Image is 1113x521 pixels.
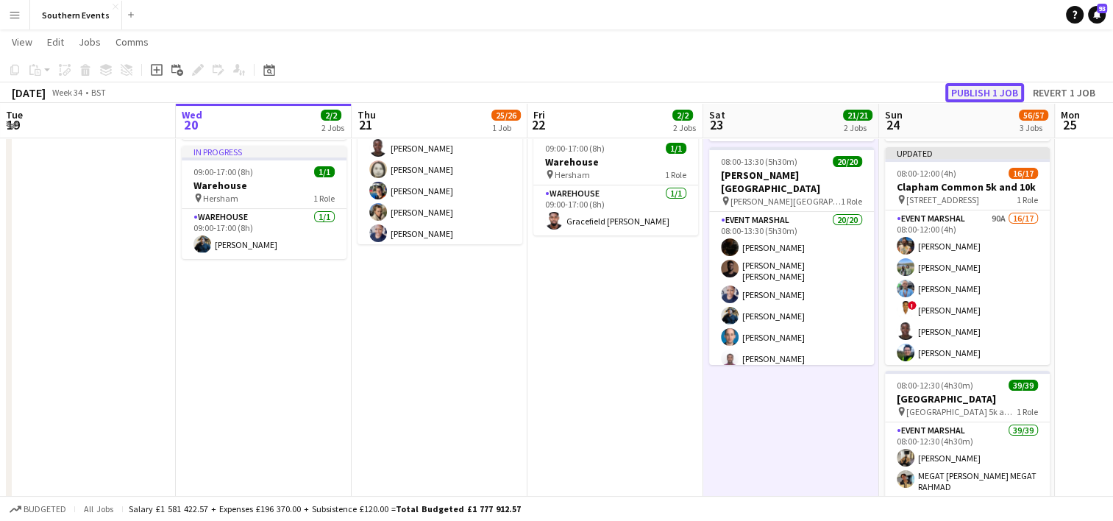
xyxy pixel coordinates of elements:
[314,166,335,177] span: 1/1
[179,116,202,133] span: 20
[665,169,686,180] span: 1 Role
[906,194,979,205] span: [STREET_ADDRESS]
[12,85,46,100] div: [DATE]
[709,147,874,365] app-job-card: 08:00-13:30 (5h30m)20/20[PERSON_NAME][GEOGRAPHIC_DATA] [PERSON_NAME][GEOGRAPHIC_DATA]1 RoleEvent ...
[707,116,725,133] span: 23
[203,193,238,204] span: Hersham
[47,35,64,49] span: Edit
[182,146,346,157] div: In progress
[1097,4,1107,13] span: 93
[897,168,956,179] span: 08:00-12:00 (4h)
[7,501,68,517] button: Budgeted
[110,32,154,52] a: Comms
[833,156,862,167] span: 20/20
[355,116,376,133] span: 21
[79,35,101,49] span: Jobs
[12,35,32,49] span: View
[491,110,521,121] span: 25/26
[906,406,1017,417] span: [GEOGRAPHIC_DATA] 5k and 10k
[673,122,696,133] div: 2 Jobs
[182,209,346,259] app-card-role: Warehouse1/109:00-17:00 (8h)[PERSON_NAME]
[885,147,1050,159] div: Updated
[533,134,698,235] app-job-card: 09:00-17:00 (8h)1/1Warehouse Hersham1 RoleWarehouse1/109:00-17:00 (8h)Gracefield [PERSON_NAME]
[533,108,545,121] span: Fri
[1009,168,1038,179] span: 16/17
[721,156,797,167] span: 08:00-13:30 (5h30m)
[1088,6,1106,24] a: 93
[6,108,23,121] span: Tue
[358,108,376,121] span: Thu
[885,108,903,121] span: Sun
[730,196,841,207] span: [PERSON_NAME][GEOGRAPHIC_DATA]
[709,108,725,121] span: Sat
[885,392,1050,405] h3: [GEOGRAPHIC_DATA]
[908,301,917,310] span: !
[533,185,698,235] app-card-role: Warehouse1/109:00-17:00 (8h)Gracefield [PERSON_NAME]
[182,179,346,192] h3: Warehouse
[709,169,874,195] h3: [PERSON_NAME][GEOGRAPHIC_DATA]
[1017,194,1038,205] span: 1 Role
[313,193,335,204] span: 1 Role
[193,166,253,177] span: 09:00-17:00 (8h)
[396,503,521,514] span: Total Budgeted £1 777 912.57
[492,122,520,133] div: 1 Job
[1027,83,1101,102] button: Revert 1 job
[545,143,605,154] span: 09:00-17:00 (8h)
[1061,108,1080,121] span: Mon
[1017,406,1038,417] span: 1 Role
[883,116,903,133] span: 24
[897,380,973,391] span: 08:00-12:30 (4h30m)
[6,32,38,52] a: View
[115,35,149,49] span: Comms
[321,110,341,121] span: 2/2
[666,143,686,154] span: 1/1
[555,169,590,180] span: Hersham
[41,32,70,52] a: Edit
[841,196,862,207] span: 1 Role
[672,110,693,121] span: 2/2
[30,1,122,29] button: Southern Events
[91,87,106,98] div: BST
[1019,110,1048,121] span: 56/57
[1059,116,1080,133] span: 25
[24,504,66,514] span: Budgeted
[885,180,1050,194] h3: Clapham Common 5k and 10k
[1020,122,1048,133] div: 3 Jobs
[182,146,346,259] app-job-card: In progress09:00-17:00 (8h)1/1Warehouse Hersham1 RoleWarehouse1/109:00-17:00 (8h)[PERSON_NAME]
[81,503,116,514] span: All jobs
[1009,380,1038,391] span: 39/39
[73,32,107,52] a: Jobs
[321,122,344,133] div: 2 Jobs
[945,83,1024,102] button: Publish 1 job
[533,155,698,169] h3: Warehouse
[129,503,521,514] div: Salary £1 581 422.57 + Expenses £196 370.00 + Subsistence £120.00 =
[182,108,202,121] span: Wed
[49,87,85,98] span: Week 34
[843,110,872,121] span: 21/21
[844,122,872,133] div: 2 Jobs
[531,116,545,133] span: 22
[885,147,1050,365] app-job-card: Updated08:00-12:00 (4h)16/17Clapham Common 5k and 10k [STREET_ADDRESS]1 RoleEvent Marshal90A16/17...
[4,116,23,133] span: 19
